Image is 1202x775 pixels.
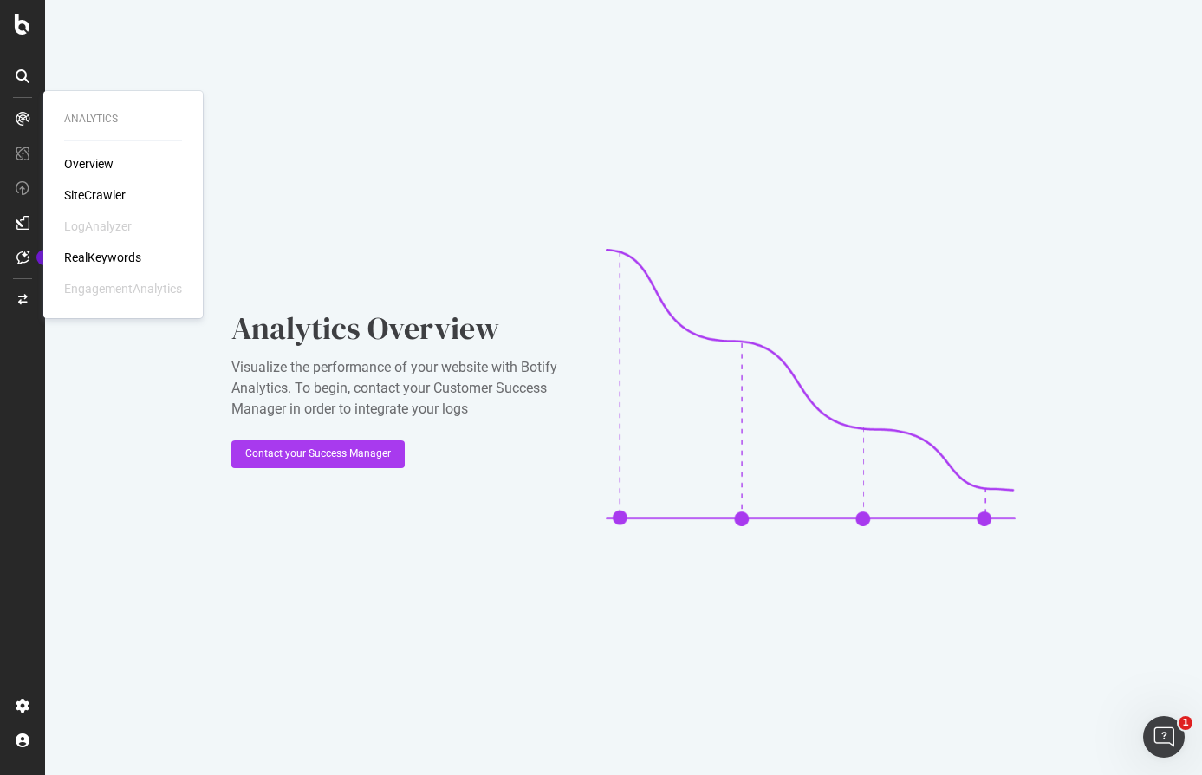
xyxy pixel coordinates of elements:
a: Overview [64,155,114,173]
span: 1 [1179,716,1192,730]
a: RealKeywords [64,249,141,266]
iframe: Intercom live chat [1143,716,1185,758]
div: Tooltip anchor [36,250,52,265]
div: Analytics [64,112,182,127]
div: LogAnalyzer [64,218,132,235]
div: EngagementAnalytics [64,280,182,297]
img: CaL_T18e.png [606,249,1015,526]
div: Analytics Overview [231,307,578,350]
a: SiteCrawler [64,186,126,204]
div: Visualize the performance of your website with Botify Analytics. To begin, contact your Customer ... [231,357,578,420]
button: Contact your Success Manager [231,440,405,468]
div: Contact your Success Manager [245,446,391,461]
